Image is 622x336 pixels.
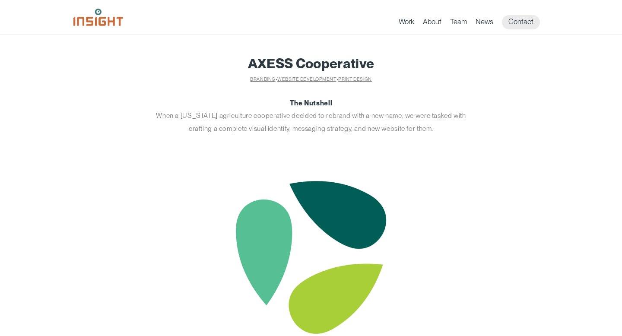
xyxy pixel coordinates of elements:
nav: primary navigation menu [399,15,549,29]
h2: • • [86,75,536,84]
h1: AXESS Cooperative [86,56,536,71]
a: PRINT DESIGN [338,76,372,82]
img: Insight Marketing Design [73,9,123,26]
a: Team [450,17,467,29]
a: website development [277,76,336,82]
a: About [423,17,441,29]
strong: The Nutshell [290,99,332,107]
p: When a [US_STATE] agriculture cooperative decided to rebrand with a new name, we were tasked with... [149,97,473,135]
a: News [476,17,493,29]
a: Contact [502,15,540,29]
a: Branding [250,76,275,82]
a: Work [399,17,414,29]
